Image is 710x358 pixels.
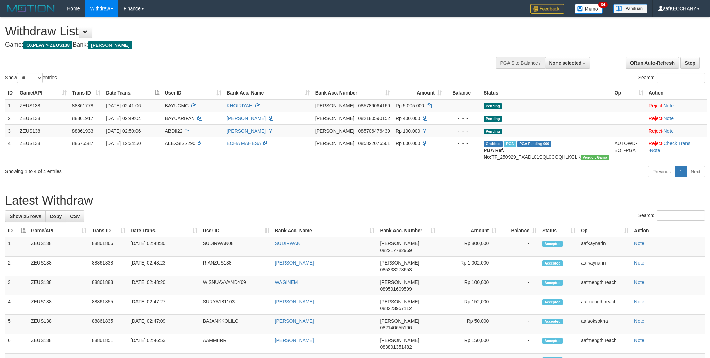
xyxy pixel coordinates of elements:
span: 34 [598,2,608,8]
div: Showing 1 to 4 of 4 entries [5,165,291,175]
span: Grabbed [484,141,503,147]
td: RIANZUS138 [200,257,272,276]
td: aafmengthireach [578,276,631,295]
a: WAGINEM [275,279,298,285]
td: ZEUS138 [17,99,69,112]
a: Note [663,103,674,108]
td: 88861866 [89,237,128,257]
td: - [499,334,539,354]
td: · [646,112,707,124]
td: Rp 152,000 [438,295,499,315]
span: PGA Pending [517,141,551,147]
span: [PERSON_NAME] [380,241,419,246]
td: 88861838 [89,257,128,276]
th: Op: activate to sort column ascending [578,224,631,237]
span: [PERSON_NAME] [380,318,419,324]
td: ZEUS138 [17,137,69,163]
span: Accepted [542,260,563,266]
th: Balance [445,87,481,99]
span: [PERSON_NAME] [380,338,419,343]
a: Note [663,128,674,134]
th: Bank Acc. Number: activate to sort column ascending [312,87,393,99]
span: CSV [70,214,80,219]
span: Copy [50,214,62,219]
div: PGA Site Balance / [496,57,545,69]
select: Showentries [17,73,43,83]
th: Balance: activate to sort column ascending [499,224,539,237]
td: 5 [5,315,28,334]
span: Rp 5.005.000 [396,103,424,108]
a: [PERSON_NAME] [227,128,266,134]
a: Next [686,166,705,177]
a: Note [634,318,644,324]
td: WISNUAVVANDY69 [200,276,272,295]
button: None selected [545,57,590,69]
td: · [646,99,707,112]
td: [DATE] 02:46:53 [128,334,200,354]
td: 3 [5,124,17,137]
td: [DATE] 02:48:30 [128,237,200,257]
th: Amount: activate to sort column ascending [393,87,445,99]
td: aafmengthireach [578,295,631,315]
th: Amount: activate to sort column ascending [438,224,499,237]
span: [PERSON_NAME] [380,299,419,304]
td: - [499,257,539,276]
a: Previous [648,166,675,177]
td: 1 [5,237,28,257]
span: 88861917 [72,116,93,121]
input: Search: [657,210,705,221]
span: Copy 082180590152 to clipboard [358,116,390,121]
a: Note [634,299,644,304]
td: ZEUS138 [28,257,89,276]
th: Date Trans.: activate to sort column descending [103,87,162,99]
span: 88861933 [72,128,93,134]
div: - - - [448,102,478,109]
span: Copy 088223957112 to clipboard [380,306,412,311]
td: BAJANKKOLILO [200,315,272,334]
span: Copy 082217782969 to clipboard [380,248,412,253]
th: Action [646,87,707,99]
span: Rp 600.000 [396,141,420,146]
a: Show 25 rows [5,210,46,222]
a: Note [663,116,674,121]
th: Op: activate to sort column ascending [612,87,646,99]
a: [PERSON_NAME] [275,260,314,266]
img: Feedback.jpg [530,4,564,14]
div: - - - [448,127,478,134]
span: [PERSON_NAME] [380,260,419,266]
td: 3 [5,276,28,295]
span: None selected [549,60,582,66]
span: Rp 400.000 [396,116,420,121]
td: Rp 100,000 [438,276,499,295]
td: Rp 1,002,000 [438,257,499,276]
span: Copy 085333278653 to clipboard [380,267,412,272]
span: Pending [484,129,502,134]
span: Accepted [542,241,563,247]
th: User ID: activate to sort column ascending [200,224,272,237]
td: - [499,315,539,334]
label: Show entries [5,73,57,83]
th: Action [631,224,705,237]
td: ZEUS138 [28,237,89,257]
span: Copy 089501609599 to clipboard [380,286,412,292]
td: ZEUS138 [28,295,89,315]
h1: Withdraw List [5,24,467,38]
td: 88861835 [89,315,128,334]
a: ECHA MAHESA [227,141,261,146]
td: · [646,124,707,137]
a: [PERSON_NAME] [275,338,314,343]
a: Note [634,241,644,246]
td: 4 [5,137,17,163]
a: Note [634,279,644,285]
span: [PERSON_NAME] [315,141,354,146]
div: - - - [448,115,478,122]
td: AAMMIIRR [200,334,272,354]
span: Copy 085789064169 to clipboard [358,103,390,108]
a: Reject [649,103,662,108]
span: BAYUARIFAN [165,116,195,121]
a: Check Trans [663,141,690,146]
td: 6 [5,334,28,354]
td: AUTOWD-BOT-PGA [612,137,646,163]
span: Accepted [542,280,563,286]
span: Copy 082140655196 to clipboard [380,325,412,330]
